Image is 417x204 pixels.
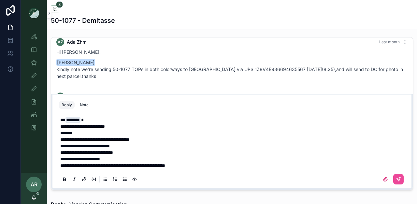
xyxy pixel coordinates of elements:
span: 3 [56,1,63,8]
span: AZ [58,94,63,99]
button: 3 [51,5,59,13]
p: Hi [PERSON_NAME], [56,49,408,55]
div: scrollable content [21,26,47,142]
p: Kindly note we're sending 50-1077 TOPs in both colorways to [GEOGRAPHIC_DATA] via UPS 1Z8V4E93669... [56,66,408,80]
div: Note [80,102,89,108]
span: [PERSON_NAME] [56,59,95,66]
span: Last month [379,39,400,44]
span: [DATE] [387,94,400,99]
span: AR [31,181,37,188]
img: App logo [29,8,39,18]
button: Reply [59,101,75,109]
span: Ada Zhrr [67,39,86,45]
button: Note [77,101,91,109]
span: AZ [58,39,63,45]
span: Ada Zhrr [67,93,86,100]
h1: 50-1077 - Demitasse [51,16,115,25]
